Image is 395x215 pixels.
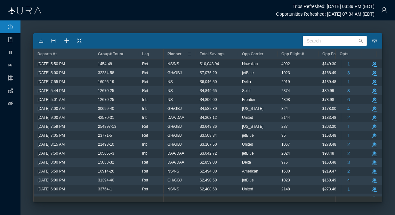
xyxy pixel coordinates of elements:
[345,185,352,193] button: 1
[347,194,350,202] span: 2
[347,96,350,104] span: 6
[347,60,350,68] span: 1
[345,87,352,95] button: 8
[142,131,148,140] span: Ret
[167,158,184,166] span: DAA/DAA
[8,63,13,68] i: icon: fast-forward
[142,194,148,202] span: Ret
[322,122,336,131] span: $203.30
[347,78,350,86] span: 1
[98,194,114,202] span: 18765-23
[281,122,288,131] span: 287
[345,96,352,104] button: 6
[98,60,112,68] span: 1454-48
[37,104,65,113] span: [DATE] 7:00 AM
[322,176,336,184] span: $168.49
[276,12,375,17] h6: Opportunities Refreshed: [DATE] 07:34 AM (EDT)
[37,113,65,122] span: [DATE] 9:00 AM
[167,140,182,149] span: GH/GBJ
[322,87,334,95] span: $89.99
[200,122,217,131] span: $3,649.36
[281,113,290,122] span: 2144
[167,104,182,113] span: GH/GBJ
[167,52,181,56] span: Planner
[345,167,352,175] button: 2
[200,104,217,113] span: $4,582.80
[37,131,65,140] span: [DATE] 7:05 PM
[347,87,350,95] span: 8
[322,167,336,175] span: $219.47
[167,87,173,95] span: NS
[281,185,290,193] span: 2148
[378,4,391,16] button: icon: user
[142,104,148,113] span: Inb
[322,52,339,56] span: Opp Fare
[37,140,65,149] span: [DATE] 8:15 AM
[98,78,114,86] span: 16026-19
[281,60,290,68] span: 4902
[37,96,65,104] span: [DATE] 5:01 AM
[347,158,350,166] span: 3
[167,149,184,157] span: DAA/DAA
[347,104,350,113] span: 4
[242,122,263,131] span: [US_STATE]
[37,60,65,68] span: [DATE] 5:50 PM
[242,87,251,95] span: Spirit
[345,113,352,122] button: 2
[74,36,85,46] button: icon: fullscreen
[242,96,255,104] span: Frontier
[167,176,182,184] span: GH/GBJ
[345,69,352,77] button: 3
[167,185,179,193] span: NS/NS
[142,113,148,122] span: Inb
[142,122,148,131] span: Ret
[281,96,290,104] span: 4308
[345,104,352,113] button: 4
[142,167,148,175] span: Ret
[37,158,65,166] span: [DATE] 8:00 PM
[37,176,65,184] span: [DATE] 5:00 PM
[345,158,352,166] button: 3
[37,87,65,95] span: [DATE] 5:44 PM
[345,149,352,157] button: 2
[347,167,350,175] span: 2
[200,158,217,166] span: $2,859.00
[167,113,184,122] span: DAA/DAA
[345,131,352,140] button: 1
[200,185,217,193] span: $2,488.68
[200,140,217,149] span: $3,167.50
[242,176,254,184] span: jetBlue
[37,52,57,56] span: Departs At
[8,7,42,14] img: Aura Logo
[340,52,348,56] span: Opts
[37,185,65,193] span: [DATE] 6:00 PM
[322,185,336,193] span: $273.48
[142,149,148,157] span: Inb
[242,52,263,56] span: Opp Carrier
[345,194,352,202] button: 2
[142,52,149,56] span: Leg
[242,185,253,193] span: United
[98,113,114,122] span: 42570-31
[322,158,336,166] span: $153.48
[200,176,217,184] span: $2,490.50
[347,69,350,77] span: 3
[322,113,336,122] span: $183.48
[359,39,363,43] i: icon: search
[142,176,148,184] span: Ret
[322,104,336,113] span: $178.00
[98,158,114,166] span: 15833-32
[242,131,254,140] span: jetBlue
[281,78,290,86] span: 2919
[242,113,253,122] span: United
[167,194,184,202] span: DAA/DAA
[200,194,217,202] span: $2,415.00
[242,158,251,166] span: Delta
[322,140,336,149] span: $278.48
[36,36,46,46] button: icon: download
[98,52,123,56] span: Group#-Tour#
[347,131,350,140] span: 1
[167,78,173,86] span: NS
[345,122,352,131] button: 1
[281,131,286,140] span: 95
